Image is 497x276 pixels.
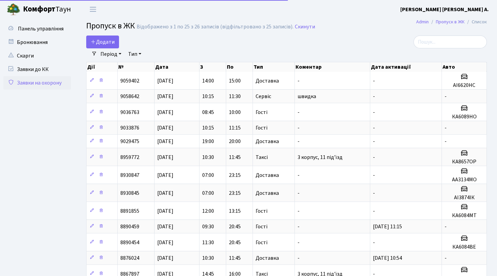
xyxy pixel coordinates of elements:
span: - [445,93,447,100]
a: Admin [416,18,429,25]
span: [DATE] [157,124,173,132]
span: - [298,138,300,145]
th: Дії [87,62,118,72]
span: Доставка [256,139,279,144]
span: - [445,254,447,262]
span: 23:15 [229,189,241,197]
span: 10:15 [202,93,214,100]
nav: breadcrumb [406,15,497,29]
span: - [298,171,300,179]
span: - [298,189,300,197]
span: - [373,207,375,215]
span: - [445,124,447,132]
span: [DATE] [157,77,173,85]
span: Гості [256,208,267,214]
th: Коментар [295,62,370,72]
span: 13:15 [229,207,241,215]
h5: КА6084МТ [445,212,484,219]
span: - [298,223,300,230]
span: 9033876 [120,124,139,132]
span: [DATE] 10:54 [373,254,402,262]
span: 10:15 [202,124,214,132]
li: Список [465,18,487,26]
span: - [373,93,375,100]
a: Скинути [295,24,315,30]
span: [DATE] [157,154,173,161]
span: - [445,138,447,145]
h5: АІ6620НС [445,82,484,89]
span: швидка [298,93,316,100]
span: 8930845 [120,189,139,197]
a: Заявки на охорону [3,76,71,90]
span: [DATE] [157,189,173,197]
h5: АА3134МО [445,177,484,183]
a: Скарги [3,49,71,63]
span: - [298,207,300,215]
span: 8890454 [120,239,139,246]
span: Доставка [256,190,279,196]
span: Таксі [256,155,268,160]
span: 8959772 [120,154,139,161]
th: По [226,62,253,72]
span: 8891855 [120,207,139,215]
th: Дата активації [370,62,442,72]
span: - [298,254,300,262]
h5: КА6089НО [445,114,484,120]
span: 11:15 [229,124,241,132]
span: Таун [23,4,71,15]
span: - [373,77,375,85]
span: 09:30 [202,223,214,230]
span: 10:30 [202,254,214,262]
span: [DATE] [157,109,173,116]
span: [DATE] [157,254,173,262]
span: 8876024 [120,254,139,262]
a: Бронювання [3,36,71,49]
th: З [199,62,226,72]
span: - [373,124,375,132]
span: 15:00 [229,77,241,85]
th: № [118,62,155,72]
span: 14:00 [202,77,214,85]
span: Гості [256,240,267,245]
span: 3 корпус, 11 під'їзд [298,154,342,161]
span: 07:00 [202,189,214,197]
span: Гості [256,125,267,131]
span: [DATE] [157,171,173,179]
span: 11:45 [229,254,241,262]
span: - [298,239,300,246]
span: 23:15 [229,171,241,179]
h5: АІ3874ІК [445,194,484,201]
span: [DATE] [157,223,173,230]
th: Тип [253,62,294,72]
a: [PERSON_NAME] [PERSON_NAME] А. [400,5,489,14]
span: 11:30 [202,239,214,246]
span: - [298,109,300,116]
a: Додати [86,36,119,48]
span: - [373,239,375,246]
span: 11:45 [229,154,241,161]
span: - [298,77,300,85]
span: 20:45 [229,239,241,246]
h5: КА6084ВЕ [445,244,484,250]
span: 20:00 [229,138,241,145]
span: Доставка [256,172,279,178]
span: [DATE] [157,138,173,145]
h5: КА8657ОР [445,159,484,165]
span: Доставка [256,78,279,84]
span: 9029475 [120,138,139,145]
span: [DATE] [157,239,173,246]
span: 8890459 [120,223,139,230]
span: [DATE] 11:15 [373,223,402,230]
span: 9059402 [120,77,139,85]
span: 11:30 [229,93,241,100]
span: - [373,189,375,197]
a: Пропуск в ЖК [436,18,465,25]
input: Пошук... [413,36,487,48]
a: Панель управління [3,22,71,36]
th: Авто [442,62,487,72]
span: Додати [91,38,115,46]
th: Дата [155,62,199,72]
span: 20:45 [229,223,241,230]
img: logo.png [7,3,20,16]
span: - [373,138,375,145]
